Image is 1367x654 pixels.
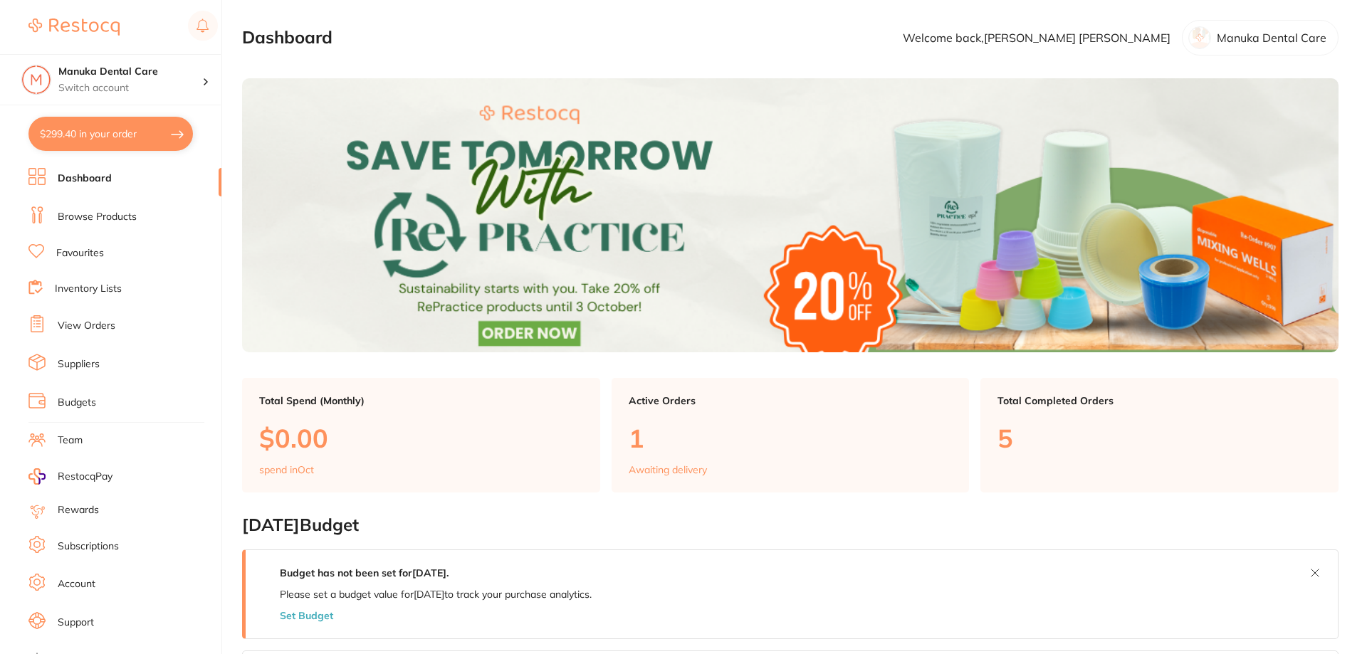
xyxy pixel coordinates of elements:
[58,81,202,95] p: Switch account
[629,423,953,453] p: 1
[997,423,1321,453] p: 5
[629,395,953,406] p: Active Orders
[280,589,592,600] p: Please set a budget value for [DATE] to track your purchase analytics.
[259,423,583,453] p: $0.00
[903,31,1170,44] p: Welcome back, [PERSON_NAME] [PERSON_NAME]
[58,210,137,224] a: Browse Products
[280,610,333,621] button: Set Budget
[259,395,583,406] p: Total Spend (Monthly)
[28,468,46,485] img: RestocqPay
[58,539,119,554] a: Subscriptions
[28,117,193,151] button: $299.40 in your order
[612,378,970,493] a: Active Orders1Awaiting delivery
[980,378,1339,493] a: Total Completed Orders5
[242,378,600,493] a: Total Spend (Monthly)$0.00spend inOct
[242,78,1339,352] img: Dashboard
[58,433,83,448] a: Team
[259,464,314,475] p: spend in Oct
[56,246,104,260] a: Favourites
[58,319,115,333] a: View Orders
[28,11,120,43] a: Restocq Logo
[58,357,100,371] a: Suppliers
[58,616,94,630] a: Support
[58,503,99,517] a: Rewards
[28,468,112,485] a: RestocqPay
[58,65,202,79] h4: Manuka Dental Care
[280,566,449,579] strong: Budget has not been set for [DATE] .
[58,172,112,186] a: Dashboard
[58,396,96,410] a: Budgets
[242,28,332,48] h2: Dashboard
[1217,31,1326,44] p: Manuka Dental Care
[58,470,112,484] span: RestocqPay
[629,464,707,475] p: Awaiting delivery
[22,65,51,94] img: Manuka Dental Care
[242,515,1339,535] h2: [DATE] Budget
[55,282,122,296] a: Inventory Lists
[997,395,1321,406] p: Total Completed Orders
[58,577,95,591] a: Account
[28,19,120,36] img: Restocq Logo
